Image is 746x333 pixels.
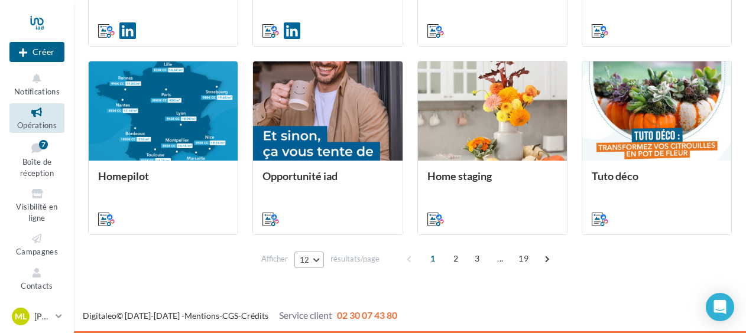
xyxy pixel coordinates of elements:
[16,202,57,223] span: Visibilité en ligne
[98,170,228,194] div: Homepilot
[83,311,397,321] span: © [DATE]-[DATE] - - -
[14,87,60,96] span: Notifications
[706,293,734,321] div: Open Intercom Messenger
[241,311,268,321] a: Crédits
[83,311,116,321] a: Digitaleo
[21,281,53,290] span: Contacts
[592,170,722,194] div: Tuto déco
[294,252,325,268] button: 12
[427,170,557,194] div: Home staging
[9,42,64,62] button: Créer
[17,120,57,130] span: Opérations
[491,249,510,268] span: ...
[337,309,397,321] span: 02 30 07 43 80
[9,185,64,225] a: Visibilité en ligne
[514,249,533,268] span: 19
[262,170,393,194] div: Opportunité iad
[261,253,288,265] span: Afficher
[9,138,64,181] a: Boîte de réception7
[39,140,48,149] div: 7
[9,230,64,259] a: Campagnes
[9,42,64,62] div: Nouvelle campagne
[330,253,380,265] span: résultats/page
[300,255,310,265] span: 12
[184,311,219,321] a: Mentions
[16,247,58,256] span: Campagnes
[15,311,27,322] span: ML
[9,103,64,132] a: Opérations
[468,249,486,268] span: 3
[222,311,238,321] a: CGS
[34,311,51,322] p: [PERSON_NAME]
[9,264,64,293] a: Contacts
[9,305,64,328] a: ML [PERSON_NAME]
[423,249,442,268] span: 1
[20,157,54,178] span: Boîte de réception
[279,309,332,321] span: Service client
[446,249,465,268] span: 2
[9,70,64,99] button: Notifications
